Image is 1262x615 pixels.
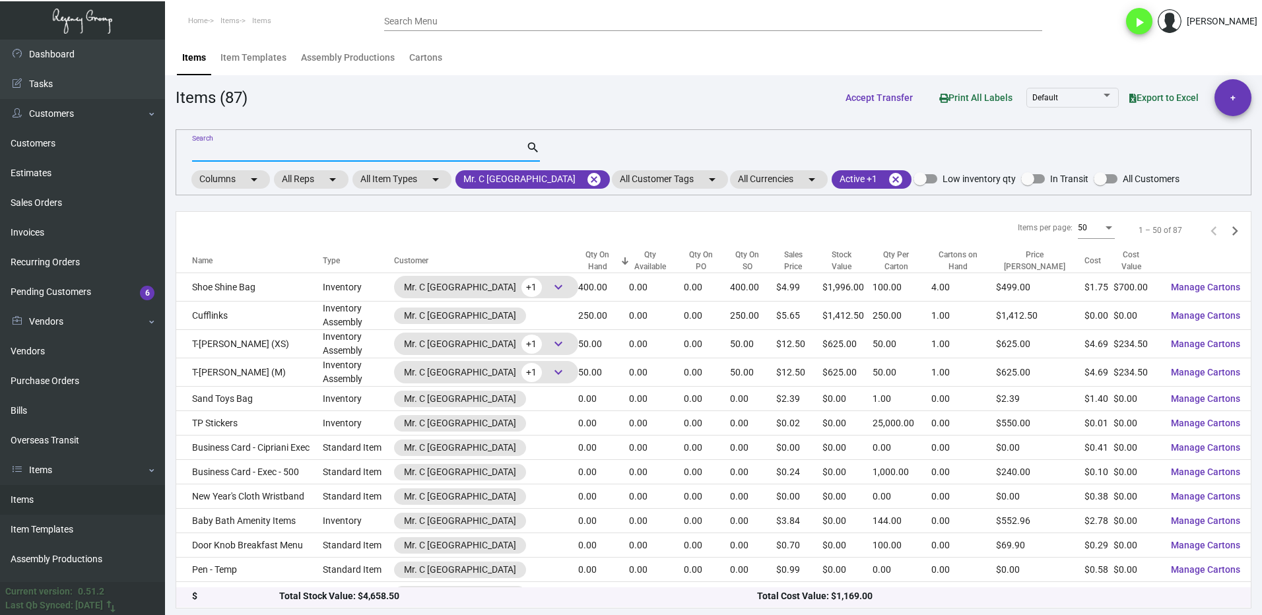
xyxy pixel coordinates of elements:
td: $0.00 [1113,558,1160,582]
div: Mr. C [GEOGRAPHIC_DATA] [404,416,516,430]
td: $240.00 [996,460,1084,484]
span: +1 [521,278,542,297]
div: Qty Per Carton [873,249,919,273]
div: Items [182,51,206,65]
td: $0.00 [776,484,822,509]
td: $625.00 [822,330,873,358]
span: Items [252,16,271,25]
div: Type [323,255,340,267]
td: $0.01 [1084,411,1113,436]
td: Cufflinks [176,302,323,330]
td: T-[PERSON_NAME] (M) [176,358,323,387]
td: $69.90 [996,533,1084,558]
td: $0.00 [822,460,873,484]
span: Low inventory qty [943,171,1016,187]
td: 50.00 [730,358,776,387]
button: Manage Cartons [1160,275,1251,299]
td: 0.00 [684,533,731,558]
mat-icon: cancel [888,172,904,187]
div: Total Cost Value: $1,169.00 [757,590,1235,604]
span: +1 [521,363,542,382]
td: $4.69 [1084,330,1113,358]
div: Qty On Hand [578,249,629,273]
td: $3.84 [776,509,822,533]
td: Standard Item [323,582,394,606]
td: 0.00 [578,387,629,411]
td: $1.40 [1084,387,1113,411]
mat-select: Items per page: [1078,224,1115,233]
td: Standard Item [323,533,394,558]
td: $0.00 [996,582,1084,606]
td: 0.00 [578,436,629,460]
span: Manage Cartons [1171,491,1240,502]
span: Home [188,16,208,25]
button: Manage Cartons [1160,387,1251,410]
td: $0.00 [822,436,873,460]
td: 0.00 [873,582,931,606]
td: 100.00 [873,273,931,302]
td: 0.00 [578,460,629,484]
td: $0.24 [776,460,822,484]
div: Cartons on Hand [931,249,996,273]
button: play_arrow [1126,8,1152,34]
td: 1.00 [931,302,996,330]
div: Mr. C [GEOGRAPHIC_DATA] [404,465,516,479]
td: Inventory [323,387,394,411]
mat-icon: arrow_drop_down [428,172,444,187]
td: Inventory [323,509,394,533]
span: Manage Cartons [1171,282,1240,292]
span: Manage Cartons [1171,367,1240,377]
td: Inventory Assembly [323,330,394,358]
span: In Transit [1050,171,1088,187]
td: 4.00 [931,273,996,302]
td: $0.00 [1113,302,1160,330]
td: 0.00 [629,387,684,411]
td: Door Knob Breakfast Menu [176,533,323,558]
span: Manage Cartons [1171,540,1240,550]
td: $0.00 [1113,387,1160,411]
td: 0.00 [629,460,684,484]
td: Standard Item [323,484,394,509]
span: + [1230,79,1236,116]
td: 0.00 [684,582,731,606]
div: Mr. C [GEOGRAPHIC_DATA] [404,514,516,528]
td: 0.00 [730,436,776,460]
button: + [1214,79,1251,116]
td: 0.00 [684,460,731,484]
td: $1.75 [1084,273,1113,302]
td: Standard Item [323,436,394,460]
td: 250.00 [873,302,931,330]
td: 0.00 [578,484,629,509]
td: $0.00 [822,387,873,411]
div: Mr. C [GEOGRAPHIC_DATA] [404,277,568,297]
td: New Year's Cloth Wristband [176,484,323,509]
td: 0.00 [629,582,684,606]
td: $0.00 [1084,302,1113,330]
td: $0.00 [1113,436,1160,460]
td: $625.00 [996,330,1084,358]
mat-chip: All Currencies [730,170,828,189]
div: Name [192,255,213,267]
div: Mr. C [GEOGRAPHIC_DATA] [404,362,568,382]
button: Manage Cartons [1160,558,1251,581]
td: $1,996.00 [822,273,873,302]
td: 0.00 [730,509,776,533]
td: 1,000.00 [873,460,931,484]
button: Previous page [1203,220,1224,241]
td: $0.02 [776,411,822,436]
td: $0.00 [1113,411,1160,436]
mat-chip: All Customer Tags [612,170,728,189]
div: Qty On SO [730,249,764,273]
div: Current version: [5,585,73,599]
td: 0.00 [931,582,996,606]
button: Manage Cartons [1160,533,1251,557]
button: Manage Cartons [1160,509,1251,533]
button: Manage Cartons [1160,411,1251,435]
td: 0.00 [629,330,684,358]
td: 0.00 [684,436,731,460]
td: 0.00 [629,509,684,533]
td: $0.00 [776,436,822,460]
td: $0.00 [822,484,873,509]
td: $0.58 [1084,558,1113,582]
td: $0.00 [822,582,873,606]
